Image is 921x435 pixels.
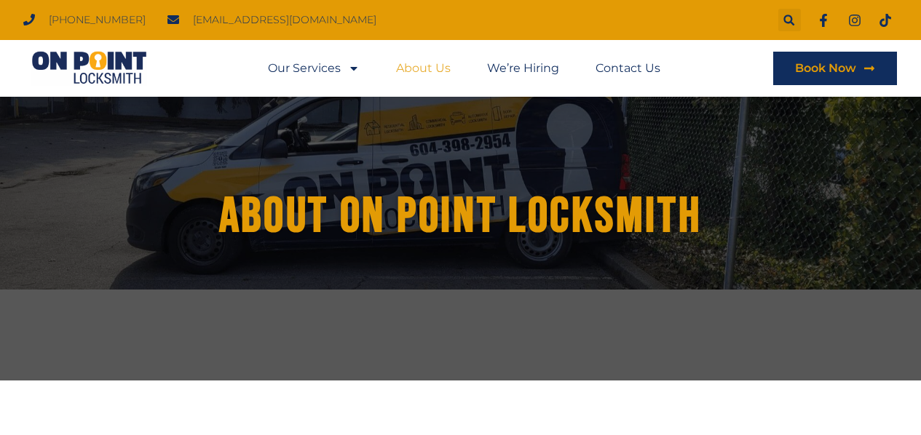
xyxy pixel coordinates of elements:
[773,52,897,85] a: Book Now
[396,52,451,85] a: About Us
[189,10,376,30] span: [EMAIL_ADDRESS][DOMAIN_NAME]
[68,189,853,244] h1: About ON POINT LOCKSMITH
[268,52,660,85] nav: Menu
[596,52,660,85] a: Contact Us
[45,10,146,30] span: [PHONE_NUMBER]
[487,52,559,85] a: We’re Hiring
[778,9,801,31] div: Search
[795,63,856,74] span: Book Now
[268,52,360,85] a: Our Services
